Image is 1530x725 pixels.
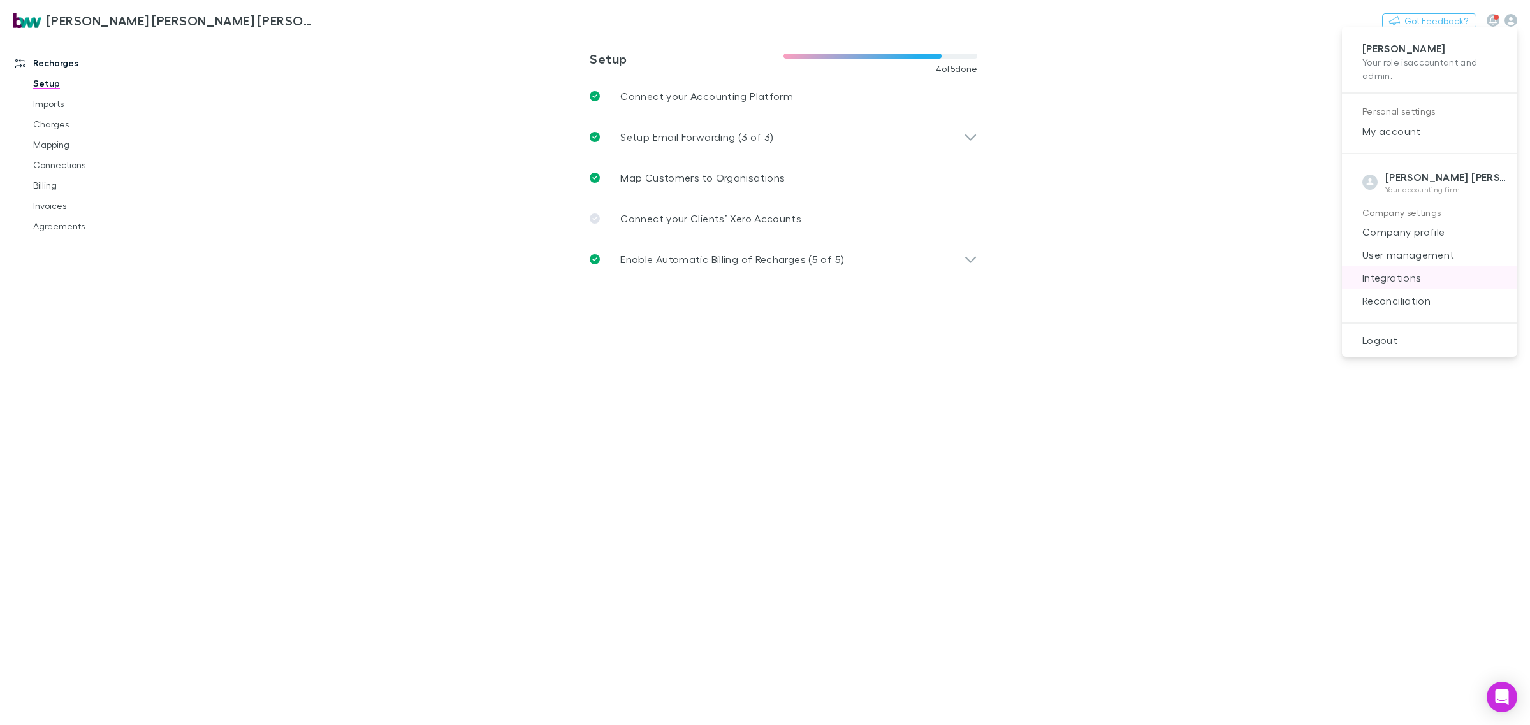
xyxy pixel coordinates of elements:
[1362,205,1497,221] p: Company settings
[1352,270,1507,285] span: Integrations
[1487,682,1517,712] div: Open Intercom Messenger
[1352,247,1507,262] span: User management
[1352,124,1507,139] span: My account
[1362,55,1497,82] p: Your role is accountant and admin .
[1352,224,1507,240] span: Company profile
[1352,293,1507,308] span: Reconciliation
[1362,104,1497,120] p: Personal settings
[1352,333,1507,348] span: Logout
[1385,185,1507,195] p: Your accounting firm
[1362,42,1497,55] p: [PERSON_NAME]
